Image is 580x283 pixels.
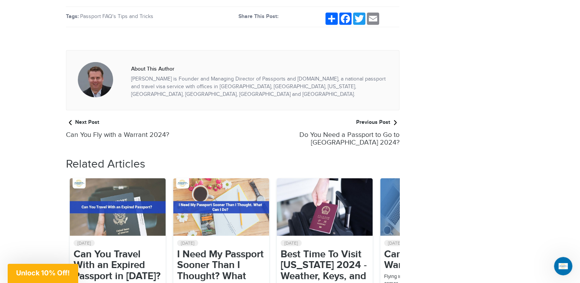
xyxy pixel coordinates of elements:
span: [DATE] [74,240,95,246]
a: Next Post Can You Fly with a Warrant 2024? [66,118,227,139]
span: [DATE] [177,240,198,246]
h2: Related Articles [66,158,399,171]
span: [DATE] [281,240,302,246]
h4: Do You Need a Passport to Go to [GEOGRAPHIC_DATA] 2024? [238,131,399,146]
span: Unlock 10% Off! [16,269,70,277]
p: [PERSON_NAME] is Founder and Managing Director of Passports and [DOMAIN_NAME], a national passpor... [131,76,387,99]
strong: Tags: [66,13,79,20]
strong: Share This Post: [238,13,278,20]
img: Philip Diack [78,62,113,97]
img: 67aea4bd485ae712395fdd9555625549f0e03a4c-checklist-prepare-trip-us_-_28de80_-_2186b91805bf8f87dc4... [277,178,373,236]
span: [DATE] [384,240,405,246]
strong: Next Post [66,119,99,125]
a: Twitter [352,13,366,25]
img: i-need-passport-sooner-than-i-do_-_28de80_-_2186b91805bf8f87dc4281b6adbed06c6a56d5ae.jpg [173,178,269,236]
iframe: Intercom live chat [554,257,572,275]
img: travel_with_expired_passport_-_28de80_-_2186b91805bf8f87dc4281b6adbed06c6a56d5ae.jpg [70,178,166,236]
h5: About This Author [131,66,387,72]
strong: Previous Post [356,119,399,125]
a: Can You Fly with a Warrant 2024? [384,249,472,271]
a: Email [366,13,380,25]
a: Tips and Tricks [118,13,153,20]
a: Previous Post Do You Need a Passport to Go to [GEOGRAPHIC_DATA] 2024? [238,118,399,146]
a: Facebook [338,13,352,25]
a: Share [325,13,338,25]
a: Passport FAQ's [80,13,116,20]
img: can_you_fly_with_a_warrant_2022_-_28de80_-_2186b91805bf8f87dc4281b6adbed06c6a56d5ae.jpg [380,178,476,236]
h4: Can You Fly with a Warrant 2024? [66,131,227,139]
div: Unlock 10% Off! [8,264,78,283]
